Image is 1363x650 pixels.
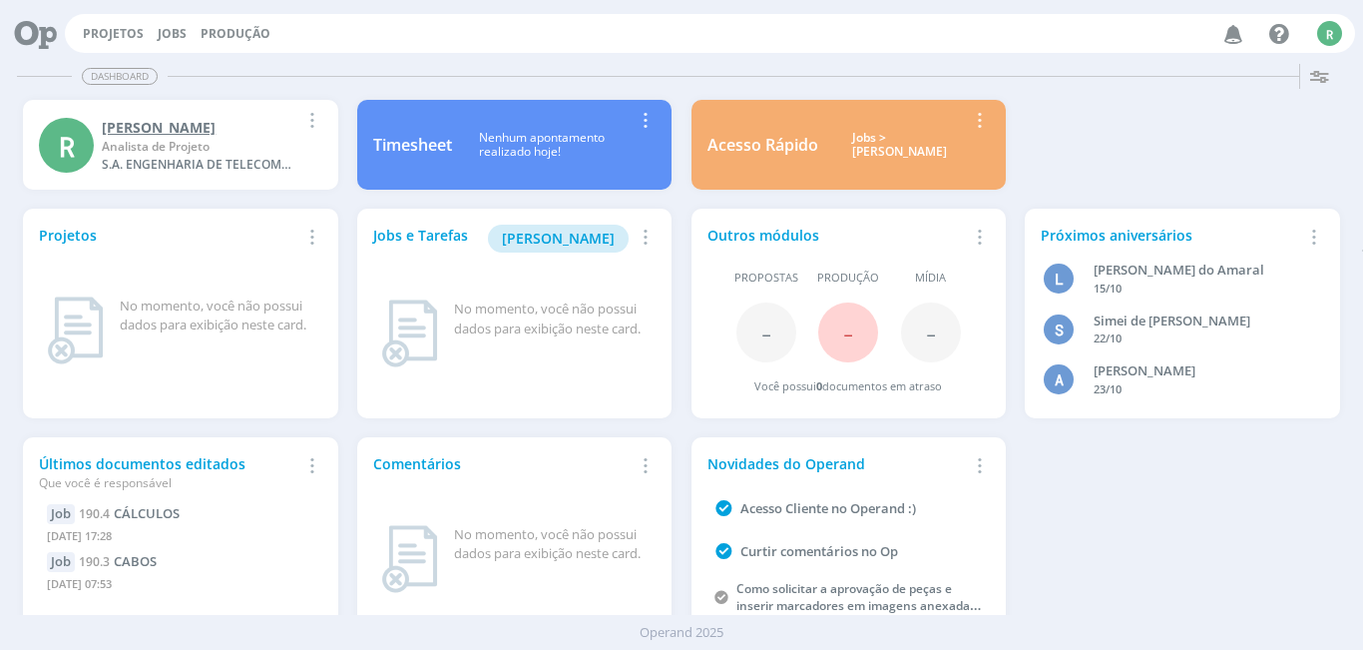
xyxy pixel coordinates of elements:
div: Andre Luiz Corrêa de Moraes [1094,361,1304,381]
div: [DATE] 07:53 [47,572,313,601]
button: [PERSON_NAME] [488,225,629,253]
div: Jobs e Tarefas [373,225,633,253]
span: 23/10 [1094,381,1122,396]
span: - [843,311,853,353]
a: Projetos [83,25,144,42]
div: Comentários [373,453,633,474]
img: dashboard_not_found.png [381,300,438,367]
div: Timesheet [373,133,452,157]
a: Acesso Cliente no Operand :) [740,499,916,517]
span: CABOS [114,552,157,570]
span: CÁLCULOS [114,504,180,522]
div: Acesso Rápido [707,133,818,157]
div: Nenhum apontamento realizado hoje! [452,131,633,160]
a: [PERSON_NAME] [488,228,629,247]
div: R [1317,21,1342,46]
a: Produção [201,25,270,42]
div: No momento, você não possui dados para exibição neste card. [454,525,648,564]
span: 190.3 [79,553,110,570]
div: No momento, você não possui dados para exibição neste card. [120,297,313,335]
span: Dashboard [82,68,158,85]
div: S.A. ENGENHARIA DE TELECOMUNICACOES LTDA [102,156,298,174]
span: [PERSON_NAME] [502,229,615,248]
span: Mídia [915,270,946,287]
div: Você possui documentos em atraso [754,378,942,395]
div: Últimos documentos editados [39,453,298,492]
div: Outros módulos [707,225,967,246]
button: Produção [195,26,276,42]
a: TimesheetNenhum apontamentorealizado hoje! [357,100,672,190]
button: Jobs [152,26,193,42]
a: R[PERSON_NAME]Analista de ProjetoS.A. ENGENHARIA DE TELECOMUNICACOES LTDA [23,100,337,190]
div: Simei de Camargo Antunes [1094,312,1304,331]
div: R [39,118,94,173]
span: 190.4 [79,505,110,522]
div: L [1044,264,1074,294]
div: Próximos aniversários [1041,225,1300,246]
div: Projetos [39,225,298,246]
span: 22/10 [1094,330,1122,345]
div: A [1044,364,1074,394]
a: 190.4CÁLCULOS [79,504,180,522]
span: - [761,311,771,353]
button: R [1316,16,1343,51]
span: Produção [817,270,879,287]
div: Analista de Projeto [102,138,298,156]
span: 15/10 [1094,281,1122,296]
div: S [1044,315,1074,344]
div: Job [47,504,75,524]
div: Jobs > [PERSON_NAME] [833,131,967,160]
div: Que você é responsável [39,474,298,492]
div: Luana Buzato do Amaral [1094,261,1304,281]
span: 0 [816,378,822,393]
span: - [926,311,936,353]
a: Curtir comentários no Op [740,542,898,560]
a: Jobs [158,25,187,42]
div: [DATE] 17:28 [47,524,313,553]
img: dashboard_not_found.png [381,525,438,593]
div: Novidades do Operand [707,453,967,474]
button: Projetos [77,26,150,42]
div: Reginaldo [102,117,298,138]
div: Job [47,552,75,572]
a: Como solicitar a aprovação de peças e inserir marcadores em imagens anexadas a um job? [736,580,986,631]
a: 190.3CABOS [79,552,157,570]
div: No momento, você não possui dados para exibição neste card. [454,300,648,338]
img: dashboard_not_found.png [47,297,104,364]
span: Propostas [734,270,798,287]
